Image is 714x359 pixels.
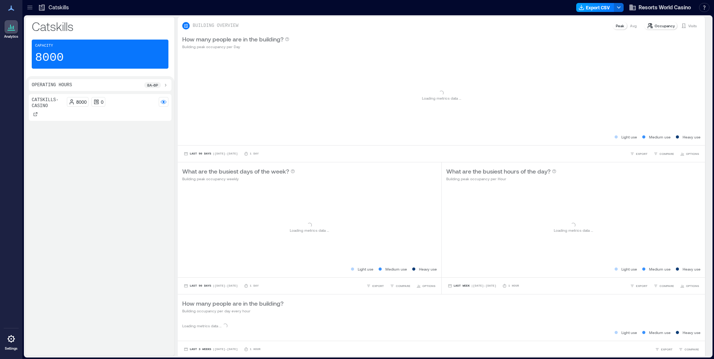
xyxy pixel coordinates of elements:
p: 8a - 6p [147,82,158,88]
p: Loading metrics data ... [182,323,221,329]
p: Avg [630,23,637,29]
span: COMPARE [396,284,410,288]
a: Settings [2,330,20,353]
p: Catskills [32,19,168,34]
span: OPTIONS [686,284,699,288]
p: Operating Hours [32,82,72,88]
p: How many people are in the building? [182,299,283,308]
button: OPTIONS [415,282,437,290]
p: Heavy use [683,134,701,140]
button: COMPARE [388,282,412,290]
p: Loading metrics data ... [554,227,593,233]
p: Catskills- Casino [32,97,64,109]
p: What are the busiest hours of the day? [446,167,550,176]
p: Loading metrics data ... [290,227,329,233]
button: COMPARE [677,346,701,353]
button: Last 90 Days |[DATE]-[DATE] [182,150,239,157]
p: Medium use [649,266,671,272]
button: OPTIONS [679,150,701,157]
span: EXPORT [636,152,648,156]
p: Light use [621,266,637,272]
a: Analytics [2,18,21,41]
p: 8000 [76,99,87,105]
p: Building peak occupancy per Hour [446,176,556,182]
p: Building peak occupancy per Day [182,44,289,50]
p: Peak [616,23,624,29]
p: Light use [621,330,637,335]
p: Occupancy [655,23,675,29]
span: EXPORT [372,284,384,288]
button: Last Week |[DATE]-[DATE] [446,282,498,290]
p: 1 Hour [250,347,261,352]
p: Capacity [35,43,53,49]
span: EXPORT [636,284,648,288]
span: COMPARE [659,284,674,288]
span: OPTIONS [422,284,435,288]
button: Last 90 Days |[DATE]-[DATE] [182,282,239,290]
p: Building occupancy per day every hour [182,308,283,314]
p: BUILDING OVERVIEW [193,23,238,29]
p: 1 Day [250,284,259,288]
p: 0 [101,99,103,105]
p: Visits [688,23,697,29]
p: Analytics [4,34,18,39]
button: EXPORT [365,282,385,290]
button: EXPORT [628,282,649,290]
p: What are the busiest days of the week? [182,167,289,176]
button: Last 3 Weeks |[DATE]-[DATE] [182,346,239,353]
p: Heavy use [683,330,701,335]
p: Medium use [649,134,671,140]
span: COMPARE [659,152,674,156]
p: Settings [5,346,18,351]
p: Building peak occupancy weekly [182,176,295,182]
p: Medium use [649,330,671,335]
p: How many people are in the building? [182,35,283,44]
span: EXPORT [661,347,673,352]
p: 1 Day [250,152,259,156]
p: Medium use [385,266,407,272]
p: Loading metrics data ... [422,95,461,101]
span: COMPARE [684,347,699,352]
p: Light use [621,134,637,140]
p: Catskills [49,4,69,11]
button: EXPORT [628,150,649,157]
p: Heavy use [419,266,437,272]
button: EXPORT [654,346,674,353]
p: 1 Hour [508,284,519,288]
p: 8000 [35,50,64,65]
button: Resorts World Casino [627,1,693,13]
span: Resorts World Casino [639,4,691,11]
button: Export CSV [576,3,614,12]
button: OPTIONS [679,282,701,290]
p: Light use [358,266,373,272]
p: Heavy use [683,266,701,272]
span: OPTIONS [686,152,699,156]
button: COMPARE [652,150,676,157]
button: COMPARE [652,282,676,290]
